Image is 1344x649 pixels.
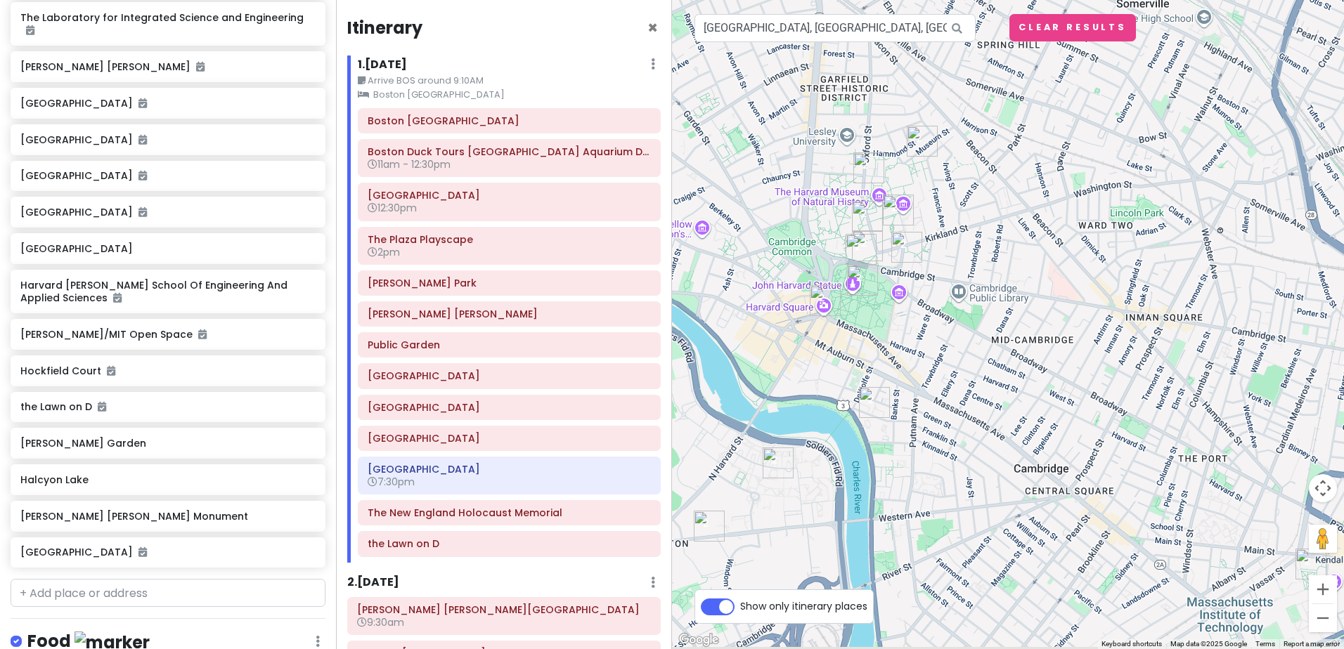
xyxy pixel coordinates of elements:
[694,511,725,542] div: Harvard John A. Paulson School Of Engineering And Applied Sciences
[1170,640,1247,648] span: Map data ©2025 Google
[1009,14,1136,41] button: Clear Results
[20,473,315,486] h6: Halcyon Lake
[846,234,877,265] div: Harvard Science Center Plaza
[676,631,722,649] a: Open this area in Google Maps (opens a new window)
[810,285,841,316] div: Harvard Square
[368,537,651,550] h6: the Lawn on D
[138,171,147,181] i: Added to itinerary
[20,328,315,341] h6: [PERSON_NAME]/MIT Open Space
[859,387,890,418] div: Dunster House
[854,259,865,270] div: Harvard Science Center Plaza
[20,60,315,73] h6: [PERSON_NAME] [PERSON_NAME]
[1295,549,1326,579] div: Hockfield Court
[891,232,922,263] div: Harvard University Graduate School Of Design
[852,201,883,232] div: The Laboratory for Integrated Science and Engineering
[763,447,794,478] div: Harvard Business School
[676,631,722,649] img: Google
[853,152,884,183] div: Conant Hall
[138,547,147,557] i: Added to itinerary
[368,233,651,246] h6: The Plaza Playscape
[694,14,976,42] input: Search a place
[1284,640,1340,648] a: Report a map error
[368,145,651,158] h6: Boston Duck Tours New England Aquarium Departure Location
[907,126,938,157] div: Rockefeller Hall
[368,506,651,519] h6: The New England Holocaust Memorial
[20,400,315,413] h6: the Lawn on D
[20,11,315,37] h6: The Laboratory for Integrated Science and Engineering
[647,16,658,39] span: Close itinerary
[358,58,407,72] h6: 1 . [DATE]
[852,230,883,261] div: Tanner fountain
[138,207,147,217] i: Added to itinerary
[347,17,422,39] h4: Itinerary
[357,615,404,629] span: 9:30am
[20,279,315,304] h6: Harvard [PERSON_NAME] School Of Engineering And Applied Sciences
[20,133,315,146] h6: [GEOGRAPHIC_DATA]
[368,432,651,445] h6: Post Office Square
[368,157,451,171] span: 11am - 12:30pm
[647,20,658,37] button: Close
[357,603,651,616] h6: Frederick Law Olmsted National Historic Site
[20,97,315,110] h6: [GEOGRAPHIC_DATA]
[138,135,147,145] i: Added to itinerary
[1101,639,1162,649] button: Keyboard shortcuts
[1255,640,1275,648] a: Terms (opens in new tab)
[368,339,651,351] h6: Public Garden
[20,437,315,450] h6: [PERSON_NAME] Garden
[368,114,651,127] h6: Boston Marriott Long Wharf
[1309,575,1337,603] button: Zoom in
[11,579,325,607] input: + Add place or address
[368,401,651,414] h6: Boston Common
[358,88,661,102] small: Boston [GEOGRAPHIC_DATA]
[113,293,122,303] i: Added to itinerary
[368,463,651,476] h6: Union Oyster House
[368,201,417,215] span: 12:30pm
[368,277,651,289] h6: Paul Revere Park
[20,242,315,255] h6: [GEOGRAPHIC_DATA]
[1309,474,1337,502] button: Map camera controls
[196,62,205,72] i: Added to itinerary
[20,169,315,182] h6: [GEOGRAPHIC_DATA]
[847,265,878,296] div: Harvard Yard
[20,365,315,377] h6: Hockfield Court
[107,366,115,376] i: Added to itinerary
[198,329,207,339] i: Added to itinerary
[98,402,106,412] i: Added to itinerary
[347,575,399,590] h6: 2 . [DATE]
[20,546,315,558] h6: [GEOGRAPHIC_DATA]
[1309,525,1337,553] button: Drag Pegman onto the map to open Street View
[1309,604,1337,632] button: Zoom out
[138,98,147,108] i: Added to itinerary
[368,245,400,259] span: 2pm
[368,369,651,382] h6: Beacon Hill
[368,308,651,320] h6: Rose Kennedy Greenway
[20,510,315,523] h6: [PERSON_NAME] [PERSON_NAME] Monument
[20,206,315,218] h6: [GEOGRAPHIC_DATA]
[368,189,651,202] h6: Faneuil Hall Marketplace
[26,25,34,35] i: Added to itinerary
[883,195,914,225] div: Harvard Stem Cell Institute
[368,475,415,489] span: 7:30pm
[358,74,661,88] small: Arrive BOS around 9:10AM
[740,598,867,614] span: Show only itinerary places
